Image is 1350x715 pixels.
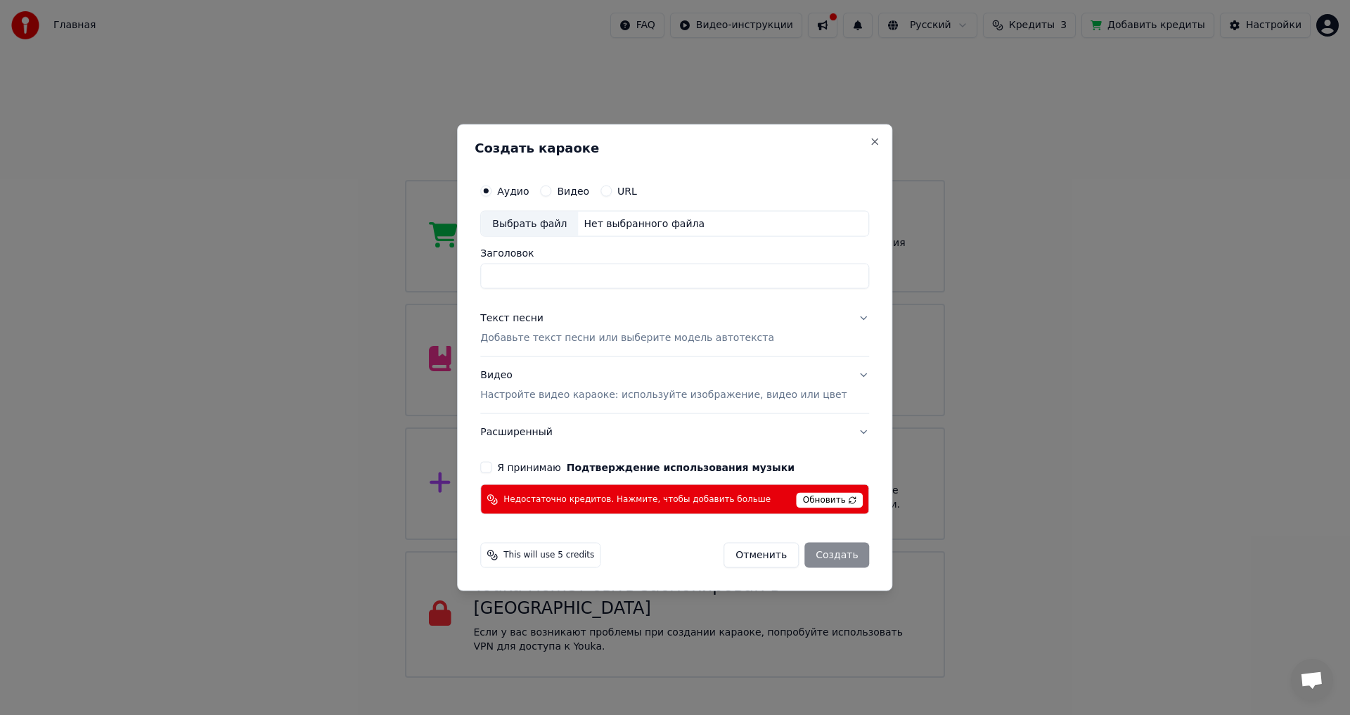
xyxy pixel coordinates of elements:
label: Аудио [497,186,529,195]
div: Нет выбранного файла [578,217,710,231]
div: Выбрать файл [481,211,578,236]
label: URL [617,186,637,195]
span: Обновить [797,493,863,508]
label: Заголовок [480,248,869,258]
div: Видео [480,368,847,402]
span: Недостаточно кредитов. Нажмите, чтобы добавить больше [503,494,771,505]
h2: Создать караоке [475,141,875,154]
span: This will use 5 credits [503,550,594,561]
label: Видео [557,186,589,195]
p: Добавьте текст песни или выберите модель автотекста [480,331,774,345]
button: ВидеоНастройте видео караоке: используйте изображение, видео или цвет [480,357,869,413]
button: Отменить [724,543,799,568]
div: Текст песни [480,311,544,326]
button: Я принимаю [567,463,795,472]
button: Расширенный [480,414,869,451]
button: Текст песниДобавьте текст песни или выберите модель автотекста [480,300,869,356]
p: Настройте видео караоке: используйте изображение, видео или цвет [480,388,847,402]
label: Я принимаю [497,463,795,472]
